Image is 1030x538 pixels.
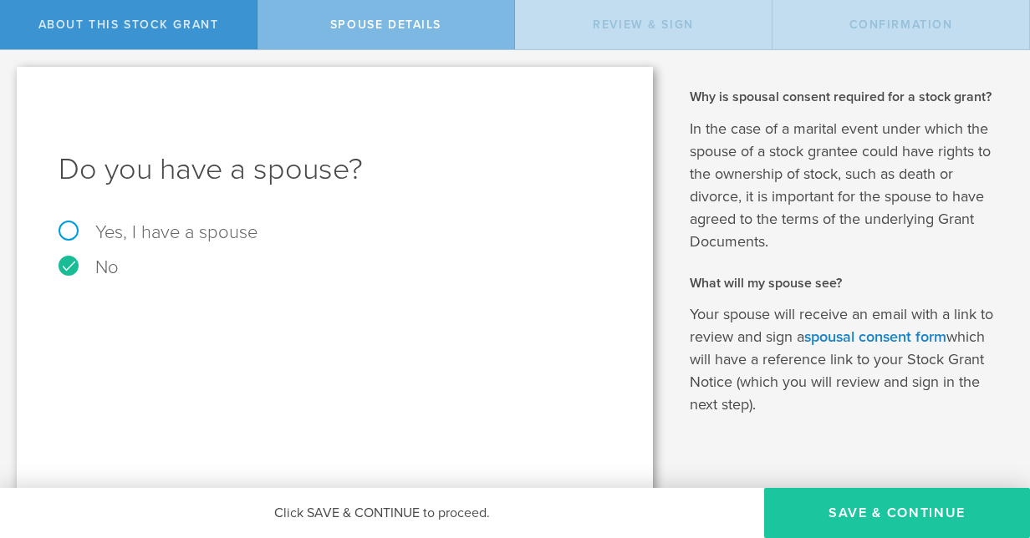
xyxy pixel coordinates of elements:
[59,150,611,190] h1: Do you have a spouse?
[59,223,611,241] label: Yes, I have a spouse
[849,18,953,32] span: Confirmation
[764,488,1030,538] button: Save & Continue
[804,327,946,346] a: spousal consent form
[38,18,219,32] span: About this stock grant
[946,408,1030,488] iframe: Chat Widget
[690,88,1005,106] h2: Why is spousal consent required for a stock grant?
[690,274,1005,292] h2: What will my spouse see?
[593,18,694,32] span: Review & Sign
[690,118,1005,253] p: In the case of a marital event under which the spouse of a stock grantee could have rights to the...
[330,18,441,32] span: Spouse Details
[690,303,1005,416] p: Your spouse will receive an email with a link to review and sign a which will have a reference li...
[59,258,611,277] label: No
